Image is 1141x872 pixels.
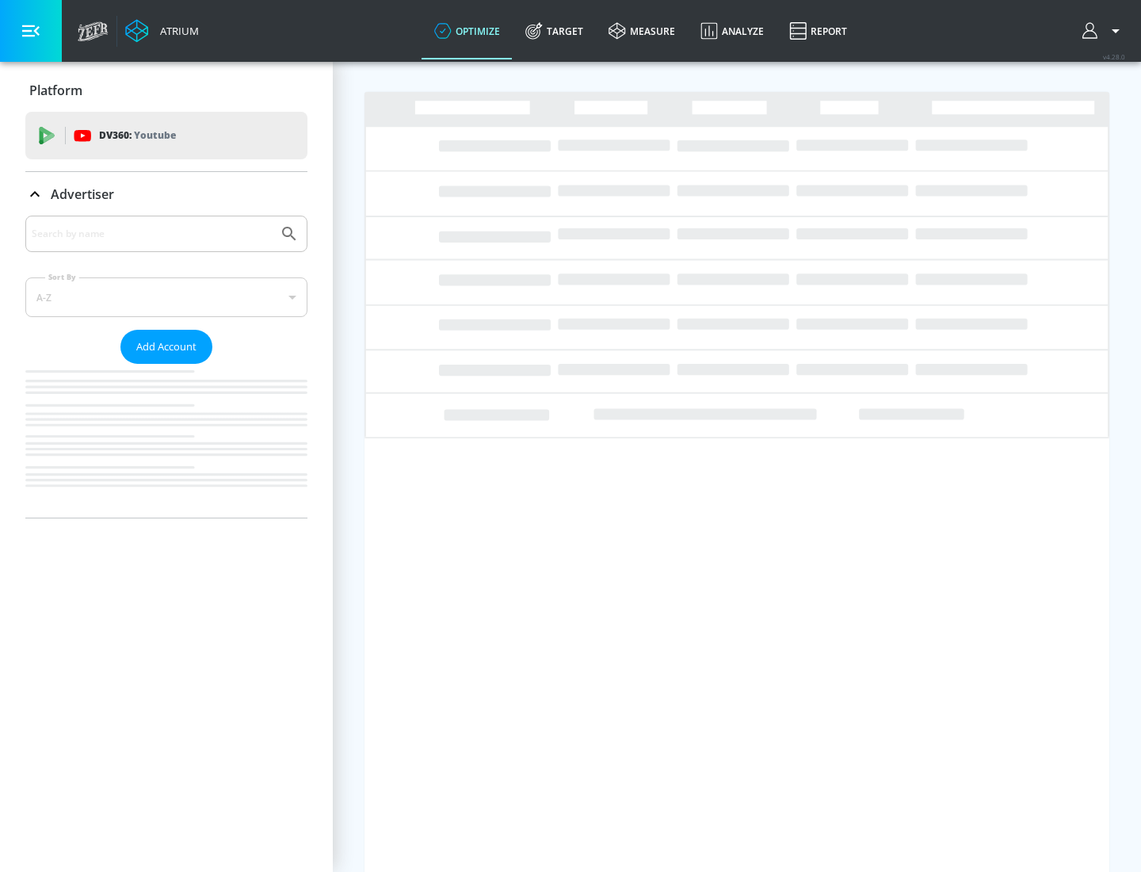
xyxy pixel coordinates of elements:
span: v 4.28.0 [1103,52,1125,61]
a: optimize [422,2,513,59]
div: Advertiser [25,172,307,216]
div: Advertiser [25,216,307,518]
a: Report [777,2,860,59]
p: Youtube [134,127,176,143]
nav: list of Advertiser [25,364,307,518]
a: Analyze [688,2,777,59]
div: Platform [25,68,307,113]
label: Sort By [45,272,79,282]
a: measure [596,2,688,59]
button: Add Account [120,330,212,364]
div: A-Z [25,277,307,317]
p: DV360: [99,127,176,144]
div: DV360: Youtube [25,112,307,159]
span: Add Account [136,338,197,356]
a: Atrium [125,19,199,43]
a: Target [513,2,596,59]
input: Search by name [32,224,272,244]
p: Advertiser [51,185,114,203]
p: Platform [29,82,82,99]
div: Atrium [154,24,199,38]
